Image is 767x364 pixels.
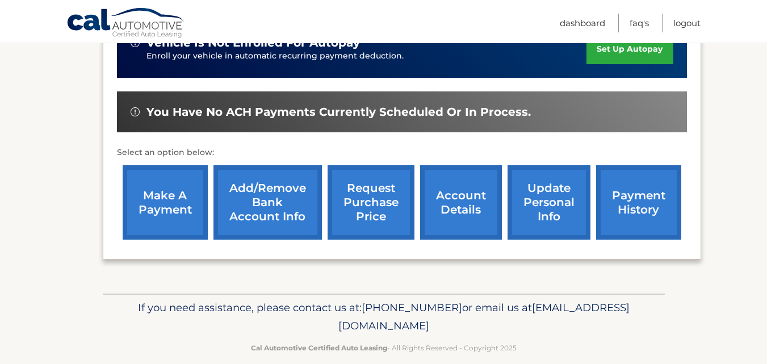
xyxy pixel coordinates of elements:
a: Cal Automotive [66,7,186,40]
strong: Cal Automotive Certified Auto Leasing [251,344,387,352]
a: Logout [673,14,701,32]
a: update personal info [508,165,590,240]
a: FAQ's [630,14,649,32]
a: payment history [596,165,681,240]
a: set up autopay [586,34,673,64]
span: You have no ACH payments currently scheduled or in process. [146,105,531,119]
a: make a payment [123,165,208,240]
span: [EMAIL_ADDRESS][DOMAIN_NAME] [338,301,630,332]
p: Select an option below: [117,146,687,160]
a: Dashboard [560,14,605,32]
a: account details [420,165,502,240]
img: alert-white.svg [131,107,140,116]
a: request purchase price [328,165,414,240]
a: Add/Remove bank account info [213,165,322,240]
span: [PHONE_NUMBER] [362,301,462,314]
p: Enroll your vehicle in automatic recurring payment deduction. [146,50,587,62]
p: - All Rights Reserved - Copyright 2025 [110,342,657,354]
p: If you need assistance, please contact us at: or email us at [110,299,657,335]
